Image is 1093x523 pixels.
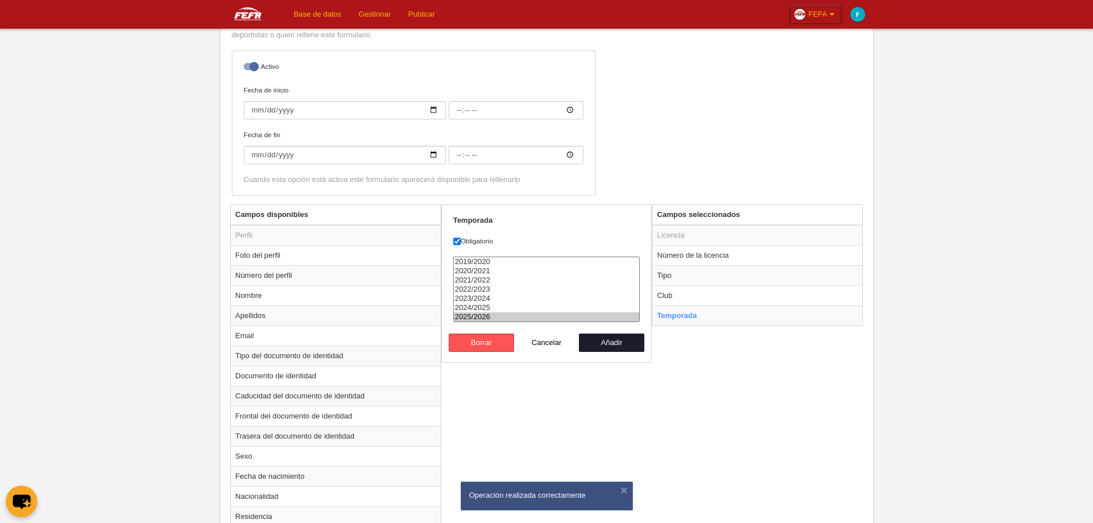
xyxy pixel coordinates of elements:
[231,466,441,486] td: Fecha de nacimiento
[579,334,644,352] button: Añadir
[231,285,441,305] td: Nombre
[794,9,806,20] img: Oazxt6wLFNvE.30x30.jpg
[244,85,584,119] label: Fecha de inicio
[454,266,640,276] option: 2020/2021
[850,7,865,22] img: c2l6ZT0zMHgzMCZmcz05JnRleHQ9RiZiZz0wMGFjYzE%3D.png
[652,225,862,246] td: Licencia
[220,7,276,21] img: FEFA
[454,294,640,303] option: 2023/2024
[789,5,842,24] a: FEFA
[231,366,441,386] td: Documento de identidad
[449,101,584,119] input: Fecha de inicio
[244,130,584,164] label: Fecha de fin
[454,276,640,285] option: 2021/2022
[244,175,584,185] div: Cuando esta opción está activa este formulario aparecerá disponible para rellenarlo
[231,205,441,225] th: Campos disponibles
[453,236,640,246] label: Obligatorio
[652,305,862,326] td: Temporada
[454,303,640,312] option: 2024/2025
[231,426,441,446] td: Trasera del documento de identidad
[244,101,446,119] input: Fecha de inicio
[652,205,862,225] th: Campos seleccionados
[231,346,441,366] td: Tipo del documento de identidad
[231,486,441,506] td: Nacionalidad
[231,305,441,326] td: Apellidos
[244,146,446,164] input: Fecha de fin
[454,285,640,294] option: 2022/2023
[6,486,37,517] button: chat-button
[514,334,579,352] button: Cancelar
[232,20,596,40] p: Cuando esta opción está desactivada, validarás manualmente la información introducida por clubes,...
[652,245,862,265] td: Número de la licencia
[469,490,624,501] div: Operación realizada correctamente
[231,406,441,426] td: Frontal del documento de identidad
[453,216,493,224] strong: Temporada
[244,61,584,75] label: Activo
[231,225,441,246] td: Perfil
[231,446,441,466] td: Sexo
[454,312,640,321] option: 2025/2026
[619,485,630,496] button: ×
[454,257,640,266] option: 2019/2020
[652,265,862,285] td: Tipo
[231,386,441,406] td: Caducidad del documento de identidad
[652,285,862,305] td: Club
[453,238,461,245] input: Obligatorio
[231,265,441,285] td: Número del perfil
[449,334,514,352] button: Borrar
[449,146,584,164] input: Fecha de fin
[808,9,827,20] span: FEFA
[231,326,441,346] td: Email
[231,245,441,265] td: Foto del perfil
